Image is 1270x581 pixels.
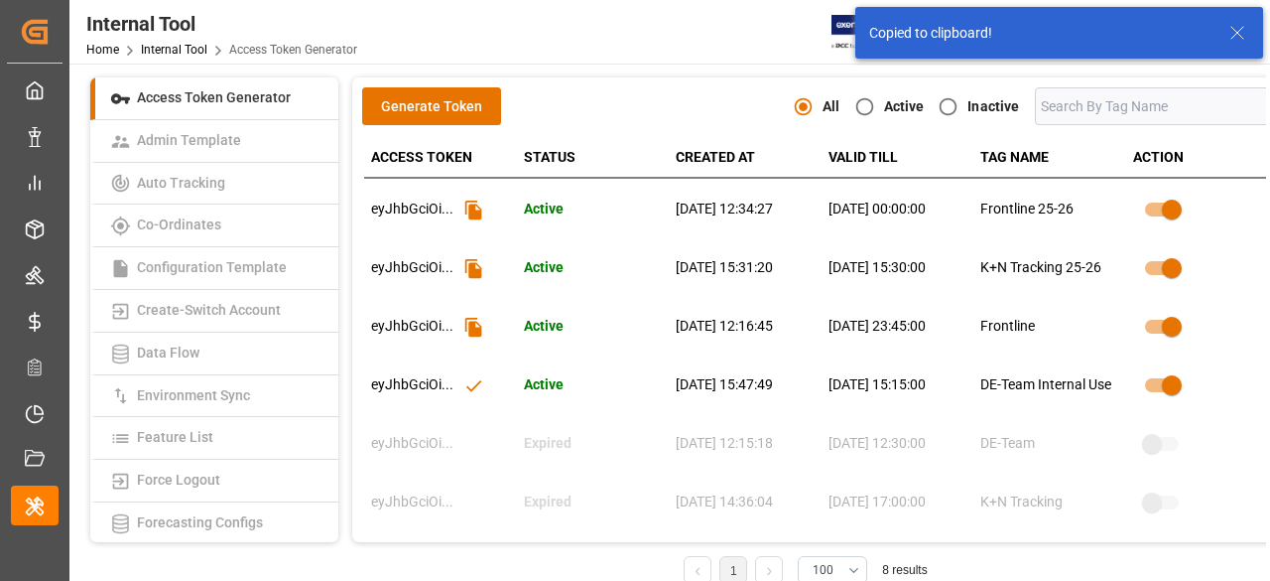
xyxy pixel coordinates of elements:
td: Frontline 25-26 [973,181,1126,239]
p: eyJhbGciOi ... [371,259,453,277]
td: [DATE] 12:30:00 [822,415,974,474]
span: Force Logout [131,472,226,488]
td: [DATE] 14:36:04 [669,474,822,532]
p: eyJhbGciOi ... [371,376,453,394]
td: [DATE] 12:34:27 [669,181,822,239]
a: 1 [730,564,737,578]
th: CREATED AT [669,138,822,177]
span: 100 [813,561,833,579]
td: DE-Team [973,415,1126,474]
td: Frontline [973,298,1126,357]
td: [DATE] 00:00:00 [822,181,974,239]
a: Auto Tracking [90,163,338,206]
a: Admin Template [90,120,338,163]
td: K+N Tracking 25-26 [973,239,1126,298]
p: eyJhbGciOi ... [371,201,453,218]
span: Feature List [131,429,219,445]
td: [DATE] 12:15:18 [669,415,822,474]
div: Internal Tool [86,9,357,39]
a: Access Token Generator [90,77,338,120]
td: [DATE] 15:47:49 [669,357,822,415]
img: Exertis%20JAM%20-%20Email%20Logo.jpg_1722504956.jpg [831,15,900,50]
span: Access Token Generator [131,89,297,105]
td: K+N Tracking [973,474,1126,532]
td: [DATE] 15:15:00 [822,357,974,415]
span: Co-Ordinates [131,217,227,232]
td: Active [517,298,670,357]
div: Copied to clipboard! [869,23,1210,44]
a: Internal Tool [141,43,207,57]
a: Force Logout [90,460,338,503]
span: Data Flow [131,345,205,361]
p: eyJhbGciOi ... [371,494,453,511]
a: Forecasting Configs [90,503,338,545]
p: eyJhbGciOi ... [371,435,453,453]
a: Environment Sync [90,375,338,418]
a: Co-Ordinates [90,205,338,247]
button: Generate Token [362,87,501,125]
td: [DATE] 15:31:20 [669,239,822,298]
strong: Active [884,98,925,114]
span: Configuration Template [131,259,293,275]
p: eyJhbGciOi ... [371,318,453,336]
span: 8 results [882,563,927,577]
th: TAG NAME [973,138,1126,177]
th: VALID TILL [822,138,974,177]
td: [DATE] 12:16:45 [669,298,822,357]
span: Auto Tracking [131,175,231,191]
a: Create-Switch Account [90,290,338,333]
a: Data Flow [90,333,338,375]
td: Expired [517,474,670,532]
td: [DATE] 15:30:00 [822,239,974,298]
th: ACCESS TOKEN [364,138,517,177]
a: Configuration Template [90,247,338,290]
td: [DATE] 23:45:00 [822,298,974,357]
span: Create-Switch Account [131,302,287,318]
a: Feature List [90,417,338,460]
strong: Inactive [967,98,1019,114]
td: Active [517,239,670,298]
a: Home [86,43,119,57]
span: Forecasting Configs [131,514,269,530]
td: Active [517,181,670,239]
span: Environment Sync [131,387,256,403]
th: STATUS [517,138,670,177]
td: Expired [517,415,670,474]
td: DE-Team Internal Use [973,357,1126,415]
span: Admin Template [131,132,247,148]
td: Active [517,357,670,415]
strong: All [823,98,839,114]
td: [DATE] 17:00:00 [822,474,974,532]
